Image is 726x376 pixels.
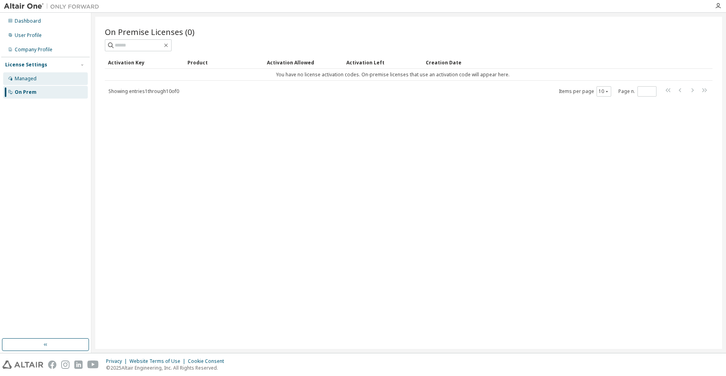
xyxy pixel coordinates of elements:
span: On Premise Licenses (0) [105,26,195,37]
div: Product [187,56,261,69]
div: License Settings [5,62,47,68]
div: Dashboard [15,18,41,24]
td: You have no license activation codes. On-premise licenses that use an activation code will appear... [105,69,681,81]
div: User Profile [15,32,42,39]
div: On Prem [15,89,37,95]
div: Cookie Consent [188,358,229,364]
span: Page n. [618,86,656,97]
div: Website Terms of Use [129,358,188,364]
div: Activation Allowed [267,56,340,69]
img: youtube.svg [87,360,99,369]
span: Items per page [559,86,611,97]
img: Altair One [4,2,103,10]
div: Activation Key [108,56,181,69]
img: instagram.svg [61,360,70,369]
span: Showing entries 1 through 10 of 0 [108,88,179,95]
div: Privacy [106,358,129,364]
div: Company Profile [15,47,52,53]
div: Creation Date [426,56,678,69]
div: Managed [15,76,37,82]
img: linkedin.svg [74,360,83,369]
button: 10 [599,88,609,95]
img: altair_logo.svg [2,360,43,369]
img: facebook.svg [48,360,56,369]
p: © 2025 Altair Engineering, Inc. All Rights Reserved. [106,364,229,371]
div: Activation Left [346,56,419,69]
